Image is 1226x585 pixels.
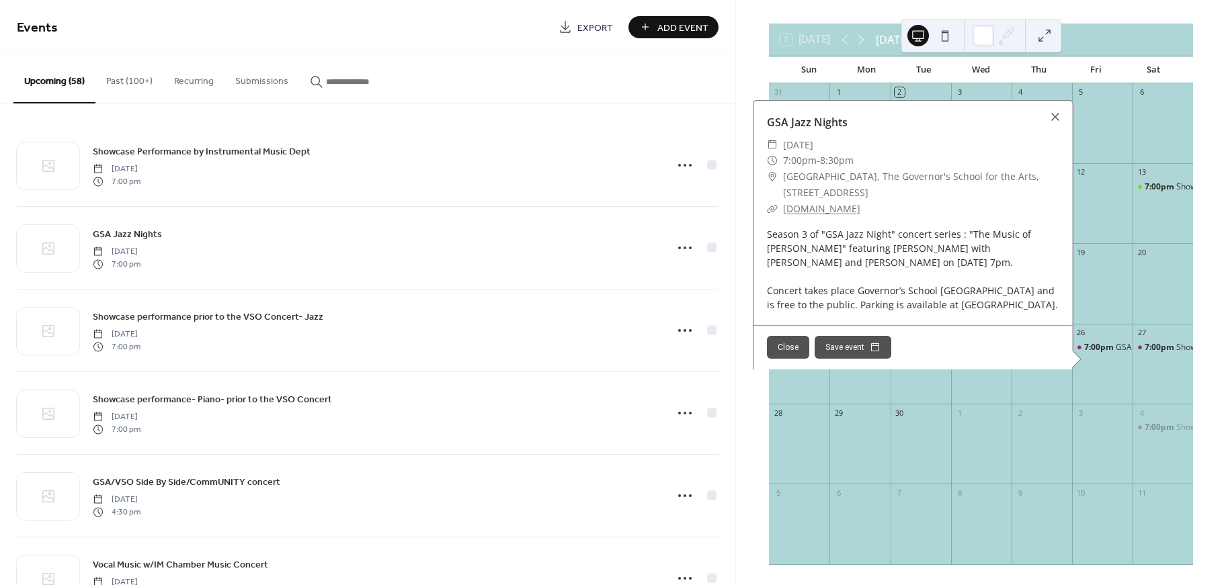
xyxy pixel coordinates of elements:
span: [GEOGRAPHIC_DATA], The Governor's School for the Arts,[STREET_ADDRESS] [783,169,1059,201]
div: 5 [1076,87,1086,97]
button: Close [767,336,809,359]
span: [DATE] [93,411,140,423]
span: 7:00pm [783,152,817,169]
button: Past (100+) [95,54,163,102]
span: 7:00pm [1145,342,1176,353]
div: Season 3 of "GSA Jazz Night" concert series : "The Music of [PERSON_NAME]" featuring [PERSON_NAME... [753,227,1073,312]
div: Showcase performance prior to the VSO Concert- Jazz [1133,342,1193,353]
span: 7:00 pm [93,258,140,270]
a: Export [548,16,623,38]
span: [DATE] [93,328,140,341]
a: [DOMAIN_NAME] [783,202,860,215]
span: GSA Jazz Nights [93,228,162,242]
div: ​ [767,201,778,217]
span: 7:00pm [1084,342,1116,353]
div: Showcase Performance by Instrumental Music Dept [1133,181,1193,193]
div: 5 [773,488,783,498]
a: GSA Jazz Nights [93,226,162,242]
span: Export [577,21,613,35]
div: 6 [833,488,844,498]
span: 7:00 pm [93,341,140,353]
button: Recurring [163,54,224,102]
div: 20 [1137,247,1147,257]
div: 30 [895,408,905,418]
button: Save event [815,336,891,359]
div: Thu [1010,56,1067,83]
a: Vocal Music w/IM Chamber Music Concert [93,557,268,572]
span: [DATE] [93,246,140,258]
span: Add Event [657,21,708,35]
span: 7:00 pm [93,175,140,187]
span: [DATE] [93,494,140,506]
div: Tue [895,56,952,83]
div: 29 [833,408,844,418]
a: Showcase Performance by Instrumental Music Dept [93,144,311,159]
div: 27 [1137,328,1147,338]
div: 28 [773,408,783,418]
div: 3 [955,87,965,97]
div: 3 [1076,408,1086,418]
div: Wed [952,56,1010,83]
span: Showcase performance- Piano- prior to the VSO Concert [93,393,332,407]
div: ​ [767,169,778,185]
button: Upcoming (58) [13,54,95,103]
a: GSA Jazz Nights [767,115,848,130]
div: Showcase performance- Piano- prior to the VSO Concert [1133,422,1193,433]
span: Showcase performance prior to the VSO Concert- Jazz [93,310,323,324]
span: 7:00pm [1145,422,1176,433]
div: [DATE] [876,32,909,48]
span: Showcase Performance by Instrumental Music Dept [93,145,311,159]
div: GSA Jazz Nights [1072,342,1133,353]
span: 4:30 pm [93,506,140,518]
span: GSA/VSO Side By Side/CommUNITY concert [93,476,280,490]
div: Sat [1125,56,1182,83]
span: 8:30pm [820,152,854,169]
div: GSA Jazz Nights [1116,342,1175,353]
div: 13 [1137,167,1147,177]
div: 8 [955,488,965,498]
a: GSA/VSO Side By Side/CommUNITY concert [93,474,280,490]
span: Vocal Music w/IM Chamber Music Concert [93,558,268,572]
div: 10 [1076,488,1086,498]
div: 2 [1016,408,1026,418]
div: 31 [773,87,783,97]
div: ​ [767,152,778,169]
a: Showcase performance prior to the VSO Concert- Jazz [93,309,323,324]
div: Sun [780,56,837,83]
span: 7:00 pm [93,423,140,435]
span: [DATE] [93,163,140,175]
span: - [817,152,820,169]
div: ​ [767,137,778,153]
div: 4 [1137,408,1147,418]
div: 9 [1016,488,1026,498]
div: 1 [955,408,965,418]
div: 7 [895,488,905,498]
div: 6 [1137,87,1147,97]
div: 2 [895,87,905,97]
span: [DATE] [783,137,813,153]
div: Mon [837,56,895,83]
div: 4 [1016,87,1026,97]
button: Add Event [628,16,719,38]
button: Submissions [224,54,299,102]
div: Fri [1067,56,1125,83]
div: 1 [833,87,844,97]
a: Showcase performance- Piano- prior to the VSO Concert [93,392,332,407]
div: 11 [1137,488,1147,498]
span: 7:00pm [1145,181,1176,193]
span: Events [17,15,58,41]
